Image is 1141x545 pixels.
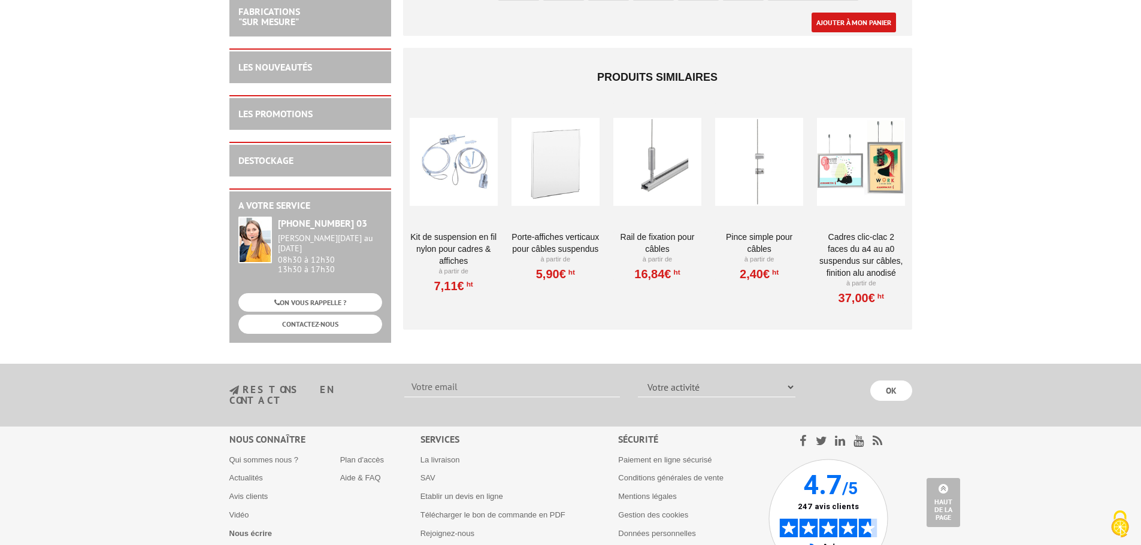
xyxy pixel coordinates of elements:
[420,473,435,482] a: SAV
[278,217,367,229] strong: [PHONE_NUMBER] 03
[410,267,498,276] p: À partir de
[715,255,803,264] p: À partir de
[618,492,677,501] a: Mentions légales
[229,473,263,482] a: Actualités
[1105,509,1135,539] img: Cookies (fenêtre modale)
[238,154,293,166] a: DESTOCKAGE
[420,433,619,446] div: Services
[634,270,680,278] a: 16,84€HT
[512,231,600,255] a: Porte-affiches verticaux pour câbles suspendus
[278,233,382,275] div: 08h30 à 12h30 13h30 à 17h30
[1099,504,1141,545] button: Cookies (fenêtre modale)
[817,279,905,288] p: À partir de
[229,510,249,519] a: Vidéo
[740,270,779,278] a: 2,40€HT
[715,231,803,255] a: Pince simple pour câbles
[229,385,387,406] h3: restons en contact
[618,455,712,464] a: Paiement en ligne sécurisé
[812,13,896,32] a: Ajouter à mon panier
[229,529,273,538] a: Nous écrire
[870,380,912,401] input: OK
[238,200,382,211] h2: A votre service
[229,433,420,446] div: Nous connaître
[420,529,474,538] a: Rejoignez-nous
[229,455,299,464] a: Qui sommes nous ?
[238,293,382,312] a: ON VOUS RAPPELLE ?
[618,433,768,446] div: Sécurité
[238,217,272,263] img: widget-service.jpg
[839,294,884,302] a: 37,00€HT
[566,268,575,276] sup: HT
[464,280,473,288] sup: HT
[618,529,695,538] a: Données personnelles
[770,268,779,276] sup: HT
[618,510,688,519] a: Gestion des cookies
[420,492,503,501] a: Etablir un devis en ligne
[404,377,620,397] input: Votre email
[340,473,381,482] a: Aide & FAQ
[420,510,565,519] a: Télécharger le bon de commande en PDF
[229,385,239,395] img: newsletter.jpg
[340,455,384,464] a: Plan d'accès
[238,315,382,333] a: CONTACTEZ-NOUS
[434,282,473,290] a: 7,11€HT
[512,255,600,264] p: À partir de
[238,61,312,73] a: LES NOUVEAUTÉS
[420,455,460,464] a: La livraison
[410,231,498,267] a: Kit de suspension en fil nylon pour cadres & affiches
[278,233,382,254] div: [PERSON_NAME][DATE] au [DATE]
[927,478,960,527] a: Haut de la page
[613,231,701,255] a: Rail de fixation pour câbles
[238,108,313,120] a: LES PROMOTIONS
[536,270,575,278] a: 5,90€HT
[671,268,680,276] sup: HT
[597,71,718,83] span: Produits similaires
[238,5,300,28] a: FABRICATIONS"Sur Mesure"
[618,473,724,482] a: Conditions générales de vente
[229,492,268,501] a: Avis clients
[875,292,884,300] sup: HT
[817,231,905,279] a: Cadres Clic-Clac 2 faces du A4 au A0 suspendus sur câbles, finition alu anodisé
[613,255,701,264] p: À partir de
